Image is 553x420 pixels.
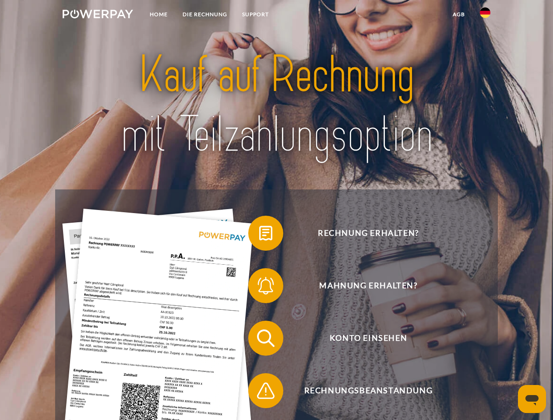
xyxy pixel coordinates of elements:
img: title-powerpay_de.svg [84,42,469,168]
span: Mahnung erhalten? [261,268,476,303]
a: agb [445,7,472,22]
img: qb_warning.svg [255,380,277,402]
iframe: Schaltfläche zum Öffnen des Messaging-Fensters [518,385,546,413]
img: qb_search.svg [255,327,277,349]
a: DIE RECHNUNG [175,7,235,22]
img: qb_bill.svg [255,222,277,244]
span: Rechnungsbeanstandung [261,373,476,408]
img: de [480,7,490,18]
button: Rechnungsbeanstandung [248,373,476,408]
span: Rechnung erhalten? [261,216,476,251]
img: qb_bell.svg [255,275,277,297]
span: Konto einsehen [261,321,476,356]
img: logo-powerpay-white.svg [63,10,133,18]
a: Home [142,7,175,22]
button: Rechnung erhalten? [248,216,476,251]
a: SUPPORT [235,7,276,22]
button: Mahnung erhalten? [248,268,476,303]
button: Konto einsehen [248,321,476,356]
